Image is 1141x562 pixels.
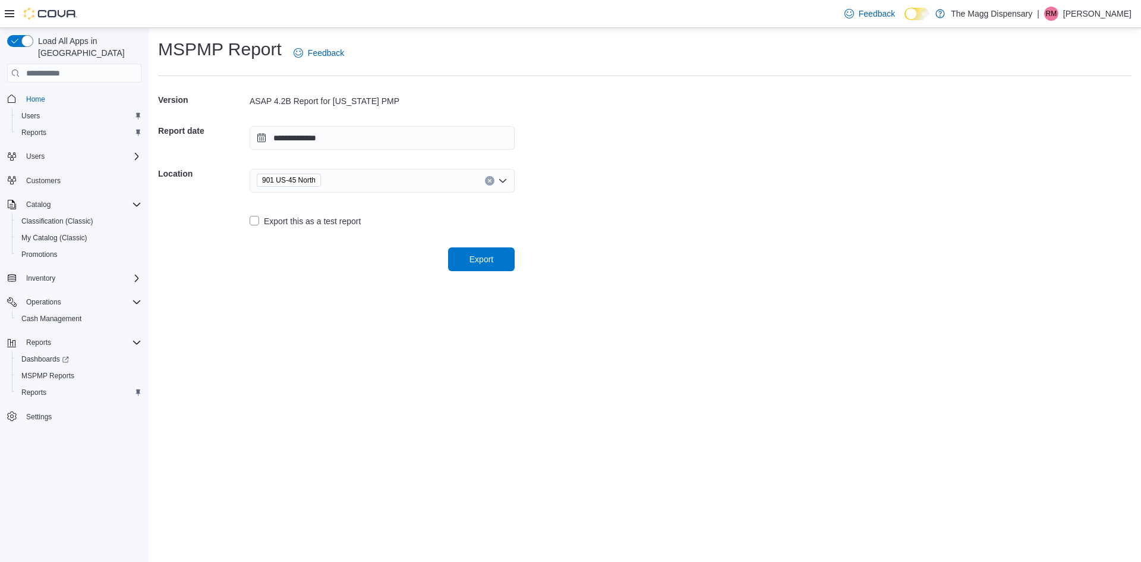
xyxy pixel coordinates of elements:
[2,90,146,107] button: Home
[21,335,56,350] button: Reports
[17,231,92,245] a: My Catalog (Classic)
[26,297,61,307] span: Operations
[12,246,146,263] button: Promotions
[158,88,247,112] h5: Version
[21,128,46,137] span: Reports
[17,385,141,400] span: Reports
[26,152,45,161] span: Users
[17,312,141,326] span: Cash Management
[21,233,87,243] span: My Catalog (Classic)
[2,408,146,425] button: Settings
[859,8,895,20] span: Feedback
[21,410,56,424] a: Settings
[21,314,81,324] span: Cash Management
[12,310,146,327] button: Cash Management
[24,8,77,20] img: Cova
[21,91,141,106] span: Home
[21,174,65,188] a: Customers
[257,174,321,187] span: 901 US-45 North
[17,385,51,400] a: Reports
[158,119,247,143] h5: Report date
[17,231,141,245] span: My Catalog (Classic)
[26,95,45,104] span: Home
[17,369,141,383] span: MSPMP Reports
[1037,7,1039,21] p: |
[498,176,508,186] button: Open list of options
[7,85,141,456] nav: Complex example
[17,214,141,228] span: Classification (Classic)
[21,111,40,121] span: Users
[12,368,146,384] button: MSPMP Reports
[158,37,282,61] h1: MSPMP Report
[12,351,146,368] a: Dashboards
[33,35,141,59] span: Load All Apps in [GEOGRAPHIC_DATA]
[21,409,141,424] span: Settings
[2,270,146,287] button: Inventory
[21,197,55,212] button: Catalog
[26,200,51,209] span: Catalog
[250,95,515,107] div: ASAP 4.2B Report for [US_STATE] PMP
[26,338,51,347] span: Reports
[17,109,45,123] a: Users
[2,334,146,351] button: Reports
[17,247,62,262] a: Promotions
[21,335,141,350] span: Reports
[448,247,515,271] button: Export
[2,148,146,165] button: Users
[1046,7,1057,21] span: RM
[21,149,49,164] button: Users
[308,47,344,59] span: Feedback
[289,41,349,65] a: Feedback
[250,126,515,150] input: Press the down key to open a popover containing a calendar.
[21,92,50,106] a: Home
[21,295,66,309] button: Operations
[21,388,46,397] span: Reports
[485,176,494,186] button: Clear input
[26,176,61,186] span: Customers
[262,174,316,186] span: 901 US-45 North
[21,173,141,188] span: Customers
[21,149,141,164] span: Users
[21,271,60,285] button: Inventory
[17,312,86,326] a: Cash Management
[12,124,146,141] button: Reports
[21,216,93,226] span: Classification (Classic)
[2,294,146,310] button: Operations
[12,384,146,401] button: Reports
[21,354,69,364] span: Dashboards
[12,230,146,246] button: My Catalog (Classic)
[1044,7,1058,21] div: Rebecca Mays
[158,162,247,186] h5: Location
[21,197,141,212] span: Catalog
[840,2,900,26] a: Feedback
[17,352,74,366] a: Dashboards
[21,371,74,381] span: MSPMP Reports
[21,295,141,309] span: Operations
[17,109,141,123] span: Users
[21,250,58,259] span: Promotions
[17,214,98,228] a: Classification (Classic)
[17,125,141,140] span: Reports
[250,214,361,228] label: Export this as a test report
[12,213,146,230] button: Classification (Classic)
[904,8,929,20] input: Dark Mode
[2,172,146,189] button: Customers
[26,274,55,283] span: Inventory
[17,125,51,140] a: Reports
[2,196,146,213] button: Catalog
[17,247,141,262] span: Promotions
[326,174,327,188] input: Accessible screen reader label
[1063,7,1131,21] p: [PERSON_NAME]
[951,7,1032,21] p: The Magg Dispensary
[26,412,52,422] span: Settings
[12,108,146,124] button: Users
[17,352,141,366] span: Dashboards
[469,253,493,265] span: Export
[21,271,141,285] span: Inventory
[17,369,79,383] a: MSPMP Reports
